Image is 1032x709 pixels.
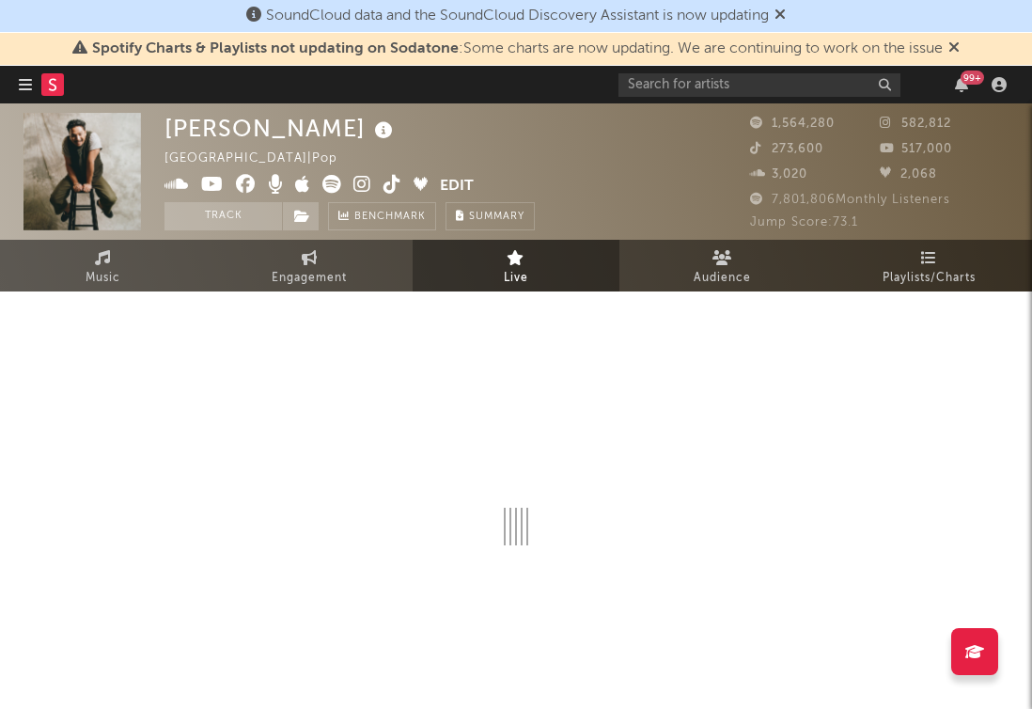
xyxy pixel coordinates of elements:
span: Dismiss [948,41,960,56]
span: 3,020 [750,168,807,181]
span: Summary [469,212,524,222]
a: Live [413,240,619,291]
div: [PERSON_NAME] [164,113,398,144]
a: Audience [619,240,826,291]
span: Dismiss [774,8,786,24]
span: 1,564,280 [750,118,835,130]
button: 99+ [955,77,968,92]
span: 2,068 [880,168,937,181]
span: : Some charts are now updating. We are continuing to work on the issue [92,41,943,56]
span: Live [504,267,528,290]
a: Benchmark [328,202,436,230]
span: Benchmark [354,206,426,228]
span: Music [86,267,120,290]
button: Track [164,202,282,230]
span: 273,600 [750,143,823,155]
span: Engagement [272,267,347,290]
span: Playlists/Charts [883,267,976,290]
span: SoundCloud data and the SoundCloud Discovery Assistant is now updating [266,8,769,24]
a: Playlists/Charts [825,240,1032,291]
span: 582,812 [880,118,951,130]
div: [GEOGRAPHIC_DATA] | Pop [164,148,359,170]
span: Audience [694,267,751,290]
span: Spotify Charts & Playlists not updating on Sodatone [92,41,459,56]
button: Edit [440,175,474,198]
span: 517,000 [880,143,952,155]
a: Engagement [207,240,414,291]
input: Search for artists [618,73,900,97]
span: 7,801,806 Monthly Listeners [750,194,950,206]
div: 99 + [961,71,984,85]
span: Jump Score: 73.1 [750,216,858,228]
button: Summary [446,202,535,230]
